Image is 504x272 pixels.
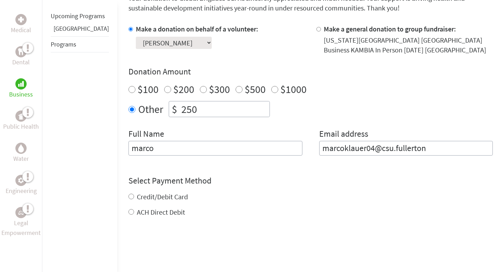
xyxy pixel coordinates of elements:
[1,218,41,238] p: Legal Empowerment
[18,113,24,120] img: Public Health
[136,24,258,33] label: Make a donation on behalf of a volunteer:
[6,175,37,196] a: EngineeringEngineering
[324,35,493,55] div: [US_STATE][GEOGRAPHIC_DATA] [GEOGRAPHIC_DATA] Business KAMBIA In Person [DATE] [GEOGRAPHIC_DATA]
[3,122,39,131] p: Public Health
[18,81,24,87] img: Business
[51,24,109,36] li: Panama
[137,192,188,201] label: Credit/Debit Card
[13,143,29,164] a: WaterWater
[15,207,27,218] div: Legal Empowerment
[18,144,24,152] img: Water
[18,210,24,215] img: Legal Empowerment
[173,83,194,96] label: $200
[15,110,27,122] div: Public Health
[12,57,30,67] p: Dental
[137,208,185,216] label: ACH Direct Debit
[209,83,230,96] label: $300
[169,101,180,117] div: $
[11,25,31,35] p: Medical
[54,24,109,33] a: [GEOGRAPHIC_DATA]
[138,83,159,96] label: $100
[128,175,493,186] h4: Select Payment Method
[15,143,27,154] div: Water
[51,36,109,52] li: Programs
[128,141,302,156] input: Enter Full Name
[245,83,266,96] label: $500
[9,90,33,99] p: Business
[3,110,39,131] a: Public HealthPublic Health
[13,154,29,164] p: Water
[280,83,307,96] label: $1000
[324,24,456,33] label: Make a general donation to group fundraiser:
[51,40,76,48] a: Programs
[15,78,27,90] div: Business
[128,231,235,258] iframe: reCAPTCHA
[6,186,37,196] p: Engineering
[128,66,493,77] h4: Donation Amount
[15,14,27,25] div: Medical
[18,178,24,183] img: Engineering
[51,12,105,20] a: Upcoming Programs
[15,46,27,57] div: Dental
[128,128,164,141] label: Full Name
[9,78,33,99] a: BusinessBusiness
[138,101,163,117] label: Other
[1,207,41,238] a: Legal EmpowermentLegal Empowerment
[180,101,269,117] input: Enter Amount
[11,14,31,35] a: MedicalMedical
[15,175,27,186] div: Engineering
[18,48,24,55] img: Dental
[319,141,493,156] input: Your Email
[51,8,109,24] li: Upcoming Programs
[319,128,368,141] label: Email address
[18,17,24,22] img: Medical
[12,46,30,67] a: DentalDental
